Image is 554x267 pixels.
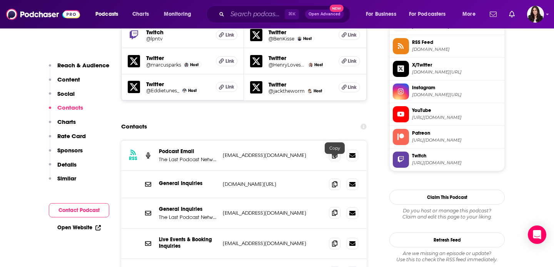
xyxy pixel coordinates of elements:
a: @lpntv [146,36,210,42]
span: For Business [366,9,396,20]
a: Podchaser - Follow, Share and Rate Podcasts [6,7,80,22]
span: Patreon [412,130,501,137]
div: Copy [325,142,345,154]
a: Charts [127,8,154,20]
p: [EMAIL_ADDRESS][DOMAIN_NAME] [223,210,323,216]
span: Instagram [412,84,501,91]
h5: Twitter [146,54,210,62]
span: Link [225,58,234,64]
p: The Last Podcast Network [159,156,217,163]
a: @HenryLovesYou [269,62,305,68]
p: Reach & Audience [57,62,109,69]
a: Show notifications dropdown [487,8,500,21]
a: @BenKisse [269,36,294,42]
span: https://www.patreon.com/lastpodcastontheleft [412,137,501,143]
span: Host [188,88,197,93]
p: General Inquiries [159,180,217,187]
button: Claim This Podcast [389,190,505,205]
span: ⌘ K [285,9,299,19]
a: Twitch[URL][DOMAIN_NAME] [393,152,501,168]
a: YouTube[URL][DOMAIN_NAME] [393,106,501,122]
a: Show notifications dropdown [506,8,518,21]
a: Link [339,82,360,92]
button: Content [49,76,80,90]
p: Rate Card [57,132,86,140]
input: Search podcasts, credits, & more... [227,8,285,20]
span: Host [314,62,323,67]
a: Open Website [57,224,101,231]
p: Live Events & Booking Inquiries [159,236,217,249]
button: Reach & Audience [49,62,109,76]
div: Claim and edit this page to your liking. [389,208,505,220]
p: Charts [57,118,76,125]
p: The Last Podcast Network [159,214,217,220]
a: @jacktheworm [269,88,305,94]
button: open menu [404,8,457,20]
p: Podcast Email [159,148,217,155]
span: Charts [132,9,149,20]
span: Link [348,58,357,64]
span: Logged in as RebeccaShapiro [527,6,544,23]
span: Monitoring [164,9,191,20]
span: Open Advanced [309,12,340,16]
span: New [330,5,344,12]
button: open menu [90,8,128,20]
span: instagram.com/lpontheleft [412,92,501,98]
span: https://www.youtube.com/@LastPodcastOnTheLeft [412,115,501,120]
span: More [462,9,476,20]
p: Sponsors [57,147,83,154]
img: Jackie Zebrowski [308,89,312,93]
button: Contacts [49,104,83,118]
span: Host [190,62,199,67]
p: Social [57,90,75,97]
a: Patreon[URL][DOMAIN_NAME] [393,129,501,145]
div: Open Intercom Messenger [528,225,546,244]
h5: @marcusparks [146,62,181,68]
span: Link [225,32,234,38]
span: RSS Feed [412,39,501,46]
a: Link [216,82,237,92]
a: @Eddietunes_ [146,88,179,93]
span: For Podcasters [409,9,446,20]
button: open menu [360,8,406,20]
span: Host [303,36,312,41]
span: Podcasts [95,9,118,20]
a: Link [339,30,360,40]
p: Similar [57,175,76,182]
button: open menu [159,8,201,20]
button: Similar [49,175,76,189]
h5: Twitter [269,54,332,62]
span: Do you host or manage this podcast? [389,208,505,214]
span: Twitch [412,152,501,159]
h5: Twitch [146,28,210,36]
h5: Twitter [269,81,332,88]
span: https://www.twitch.tv/lpntv [412,160,501,166]
p: General Inquiries [159,206,217,212]
a: Marcus Parks [184,63,189,67]
p: [EMAIL_ADDRESS][DOMAIN_NAME] [223,152,323,159]
button: Rate Card [49,132,86,147]
img: Ed Larson [182,88,187,93]
a: Instagram[DOMAIN_NAME][URL] [393,83,501,100]
button: Contact Podcast [49,203,109,217]
img: Ben Kissel [297,37,302,41]
img: Henry Zebrowski [309,63,313,67]
button: Charts [49,118,76,132]
button: Sponsors [49,147,83,161]
div: Search podcasts, credits, & more... [214,5,358,23]
span: Link [348,84,357,90]
p: Content [57,76,80,83]
button: open menu [457,8,485,20]
div: Are we missing an episode or update? Use this to check the RSS feed immediately. [389,250,505,263]
p: [DOMAIN_NAME][URL] [223,181,323,187]
span: X/Twitter [412,62,501,68]
p: Contacts [57,104,83,111]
